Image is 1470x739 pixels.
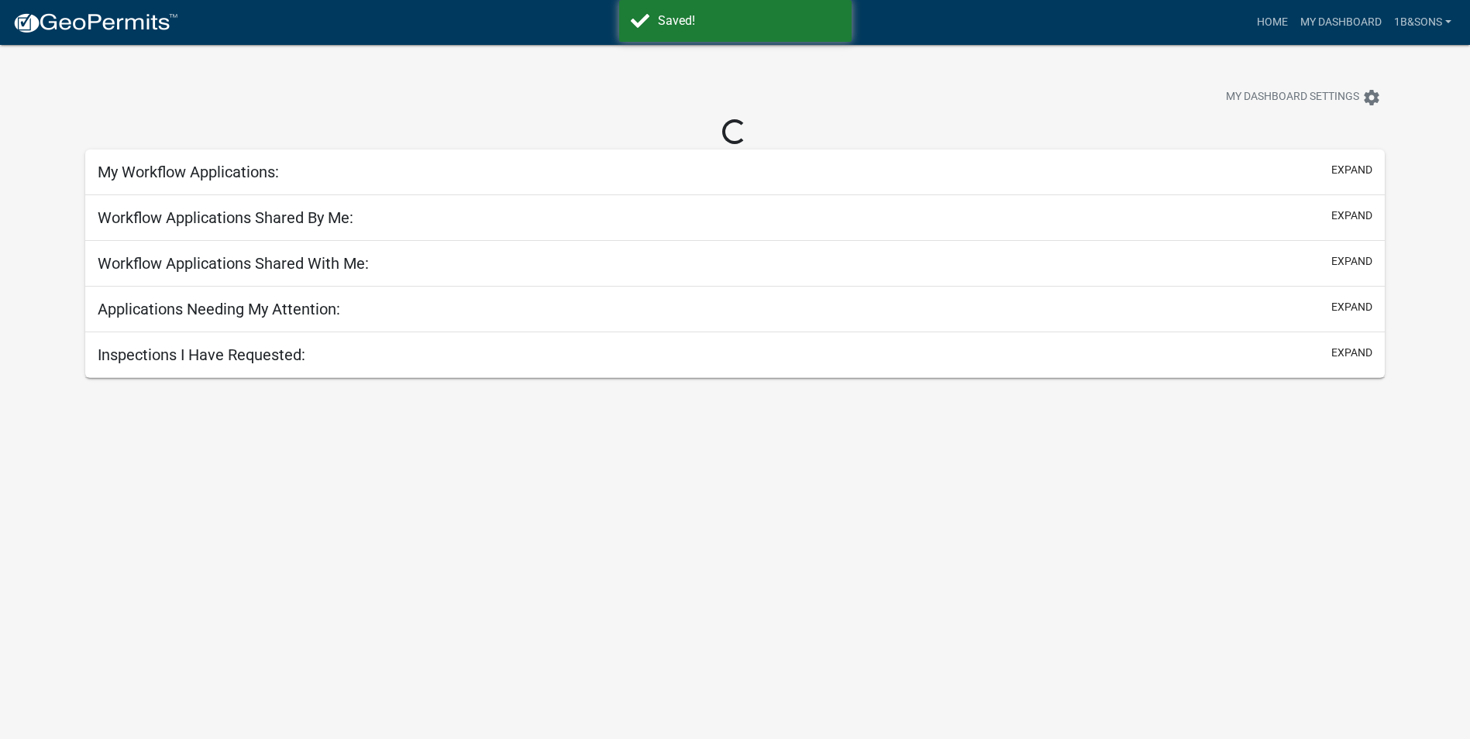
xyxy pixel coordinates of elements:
[1331,208,1372,224] button: expand
[658,12,840,30] div: Saved!
[1362,88,1381,107] i: settings
[98,345,305,364] h5: Inspections I Have Requested:
[98,208,353,227] h5: Workflow Applications Shared By Me:
[1226,88,1359,107] span: My Dashboard Settings
[98,300,340,318] h5: Applications Needing My Attention:
[1214,82,1393,112] button: My Dashboard Settingssettings
[1294,8,1388,37] a: My Dashboard
[1251,8,1294,37] a: Home
[1331,345,1372,361] button: expand
[1331,162,1372,178] button: expand
[98,163,279,181] h5: My Workflow Applications:
[98,254,369,273] h5: Workflow Applications Shared With Me:
[1331,253,1372,270] button: expand
[1388,8,1458,37] a: 1B&Sons
[1331,299,1372,315] button: expand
